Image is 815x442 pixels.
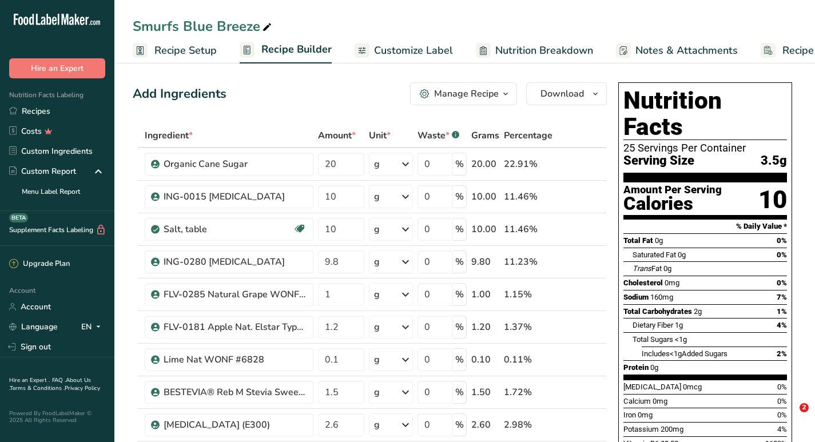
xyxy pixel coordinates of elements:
[777,349,787,358] span: 2%
[623,425,659,433] span: Potassium
[761,154,787,168] span: 3.5g
[678,250,686,259] span: 0g
[374,43,453,58] span: Customize Label
[504,288,552,301] div: 1.15%
[638,411,653,419] span: 0mg
[164,385,307,399] div: BESTEVIA® Reb M Stevia Sweetener 30302000
[164,353,307,367] div: Lime Nat WONF #6828
[800,403,809,412] span: 2
[623,236,653,245] span: Total Fat
[471,190,499,204] div: 10.00
[616,38,738,63] a: Notes & Attachments
[504,129,552,142] span: Percentage
[504,222,552,236] div: 11.46%
[665,278,679,287] span: 0mg
[504,418,552,432] div: 2.98%
[633,250,676,259] span: Saturated Fat
[777,236,787,245] span: 0%
[694,307,702,316] span: 2g
[410,82,517,105] button: Manage Recipe
[471,353,499,367] div: 0.10
[418,129,459,142] div: Waste
[526,82,607,105] button: Download
[623,411,636,419] span: Iron
[504,320,552,334] div: 1.37%
[9,410,105,424] div: Powered By FoodLabelMaker © 2025 All Rights Reserved
[476,38,593,63] a: Nutrition Breakdown
[777,321,787,329] span: 4%
[240,37,332,64] a: Recipe Builder
[374,418,380,432] div: g
[164,320,307,334] div: FLV-0181 Apple Nat. Elstar Type #1201902206
[663,264,671,273] span: 0g
[374,353,380,367] div: g
[9,213,28,222] div: BETA
[374,190,380,204] div: g
[164,288,307,301] div: FLV-0285 Natural Grape WONF, F240S001
[683,383,702,391] span: 0mcg
[374,320,380,334] div: g
[504,385,552,399] div: 1.72%
[504,190,552,204] div: 11.46%
[623,87,787,140] h1: Nutrition Facts
[374,222,380,236] div: g
[9,317,58,337] a: Language
[471,385,499,399] div: 1.50
[471,129,499,142] span: Grams
[133,38,217,63] a: Recipe Setup
[633,264,662,273] span: Fat
[650,293,673,301] span: 160mg
[164,255,307,269] div: ING-0280 [MEDICAL_DATA]
[471,255,499,269] div: 9.80
[623,185,722,196] div: Amount Per Serving
[675,335,687,344] span: <1g
[81,320,105,334] div: EN
[355,38,453,63] a: Customize Label
[164,222,293,236] div: Salt, table
[504,157,552,171] div: 22.91%
[164,157,307,171] div: Organic Cane Sugar
[623,196,722,212] div: Calories
[777,278,787,287] span: 0%
[471,157,499,171] div: 20.00
[65,384,100,392] a: Privacy Policy
[471,320,499,334] div: 1.20
[369,129,391,142] span: Unit
[504,353,552,367] div: 0.11%
[374,157,380,171] div: g
[777,307,787,316] span: 1%
[374,288,380,301] div: g
[650,363,658,372] span: 0g
[675,321,683,329] span: 1g
[623,383,681,391] span: [MEDICAL_DATA]
[374,255,380,269] div: g
[633,335,673,344] span: Total Sugars
[504,255,552,269] div: 11.23%
[164,190,307,204] div: ING-0015 [MEDICAL_DATA]
[623,293,649,301] span: Sodium
[655,236,663,245] span: 0g
[777,397,787,405] span: 0%
[471,418,499,432] div: 2.60
[623,363,649,372] span: Protein
[154,43,217,58] span: Recipe Setup
[52,376,66,384] a: FAQ .
[9,258,70,270] div: Upgrade Plan
[633,321,673,329] span: Dietary Fiber
[434,87,499,101] div: Manage Recipe
[261,42,332,57] span: Recipe Builder
[661,425,683,433] span: 200mg
[9,376,91,392] a: About Us .
[164,418,307,432] div: [MEDICAL_DATA] (E300)
[635,43,738,58] span: Notes & Attachments
[374,385,380,399] div: g
[776,403,804,431] iframe: Intercom live chat
[540,87,584,101] span: Download
[623,307,692,316] span: Total Carbohydrates
[318,129,356,142] span: Amount
[777,250,787,259] span: 0%
[9,376,50,384] a: Hire an Expert .
[145,129,193,142] span: Ingredient
[471,288,499,301] div: 1.00
[623,397,651,405] span: Calcium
